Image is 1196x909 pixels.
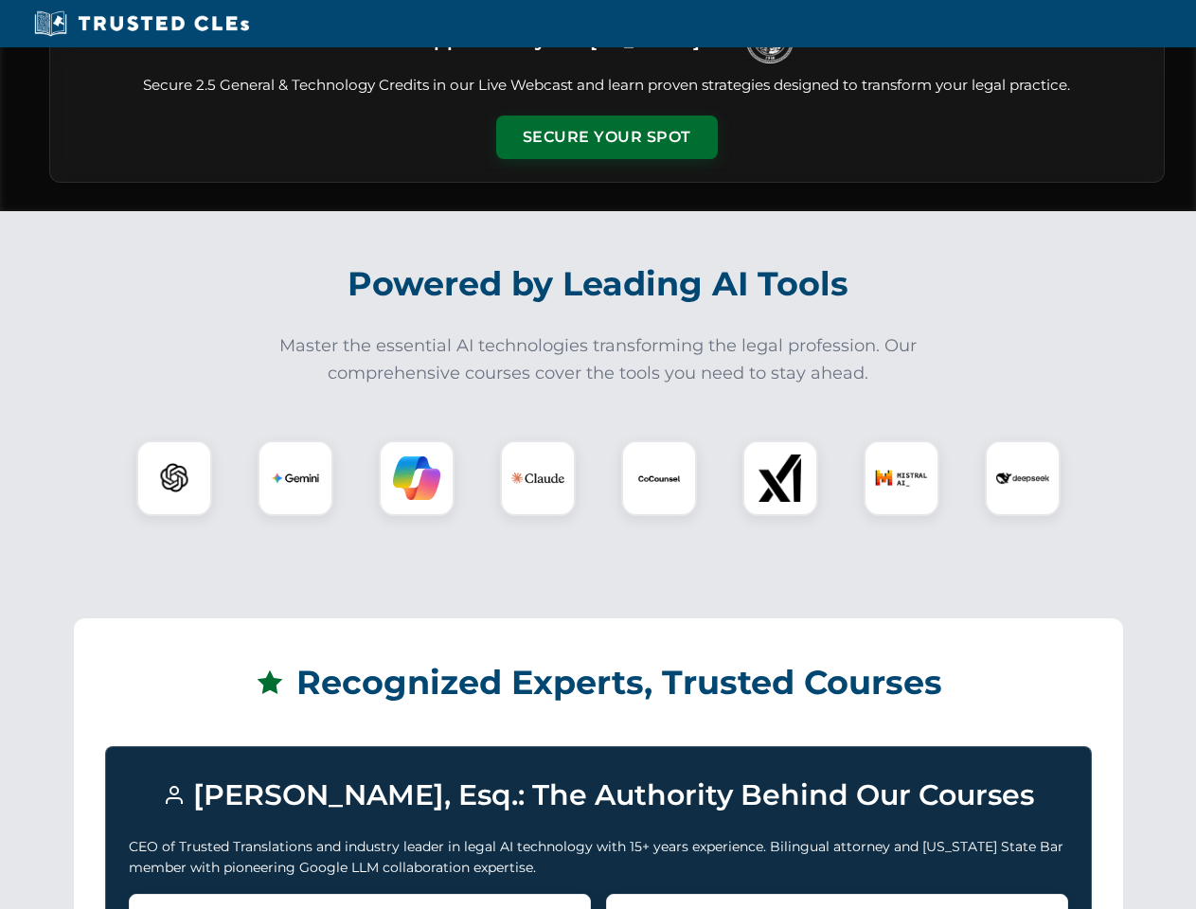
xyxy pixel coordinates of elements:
[73,75,1141,97] p: Secure 2.5 General & Technology Credits in our Live Webcast and learn proven strategies designed ...
[496,116,718,159] button: Secure Your Spot
[500,440,576,516] div: Claude
[258,440,333,516] div: Gemini
[757,454,804,502] img: xAI Logo
[129,836,1068,879] p: CEO of Trusted Translations and industry leader in legal AI technology with 15+ years experience....
[996,452,1049,505] img: DeepSeek Logo
[147,451,202,506] img: ChatGPT Logo
[267,332,930,387] p: Master the essential AI technologies transforming the legal profession. Our comprehensive courses...
[74,251,1123,317] h2: Powered by Leading AI Tools
[272,454,319,502] img: Gemini Logo
[105,650,1092,716] h2: Recognized Experts, Trusted Courses
[864,440,939,516] div: Mistral AI
[136,440,212,516] div: ChatGPT
[635,454,683,502] img: CoCounsel Logo
[621,440,697,516] div: CoCounsel
[511,452,564,505] img: Claude Logo
[985,440,1061,516] div: DeepSeek
[393,454,440,502] img: Copilot Logo
[742,440,818,516] div: xAI
[129,770,1068,821] h3: [PERSON_NAME], Esq.: The Authority Behind Our Courses
[28,9,255,38] img: Trusted CLEs
[875,452,928,505] img: Mistral AI Logo
[379,440,455,516] div: Copilot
